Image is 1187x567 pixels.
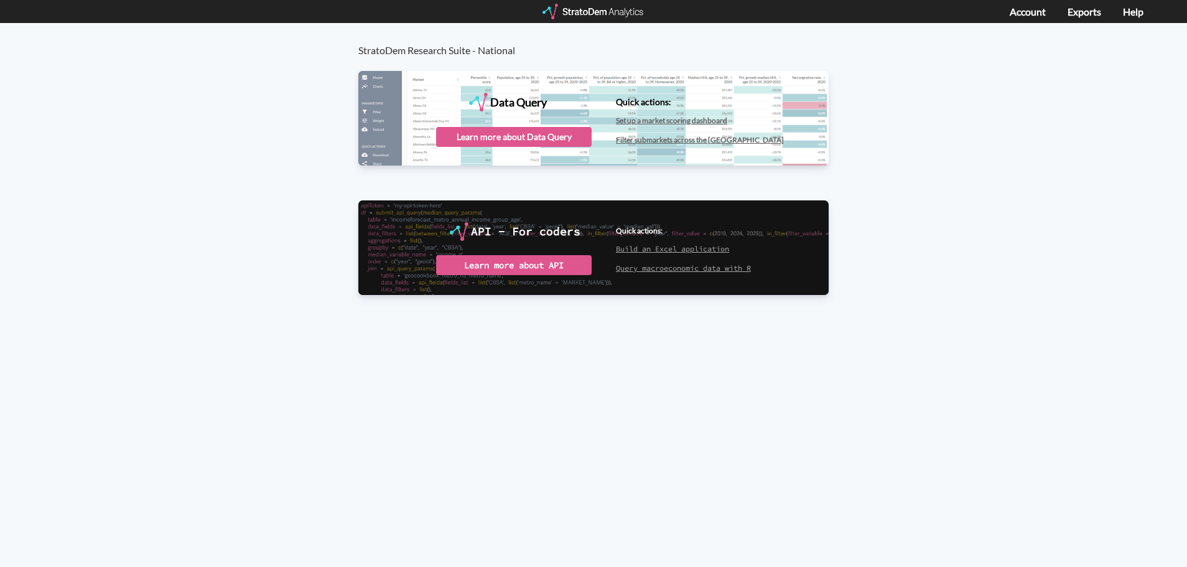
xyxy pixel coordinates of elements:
a: Set up a market scoring dashboard [616,116,727,125]
div: Learn more about Data Query [436,127,592,147]
a: Filter submarkets across the [GEOGRAPHIC_DATA] [616,135,784,144]
a: Account [1010,6,1046,17]
h4: Quick actions: [616,97,784,106]
a: Help [1123,6,1143,17]
a: Exports [1068,6,1101,17]
h3: StratoDem Research Suite - National [358,23,842,56]
a: Build an Excel application [616,244,729,253]
div: Data Query [490,93,547,111]
div: API - For coders [471,222,580,241]
h4: Quick actions: [616,227,751,235]
div: Learn more about API [436,255,592,275]
a: Query macroeconomic data with R [616,263,751,273]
